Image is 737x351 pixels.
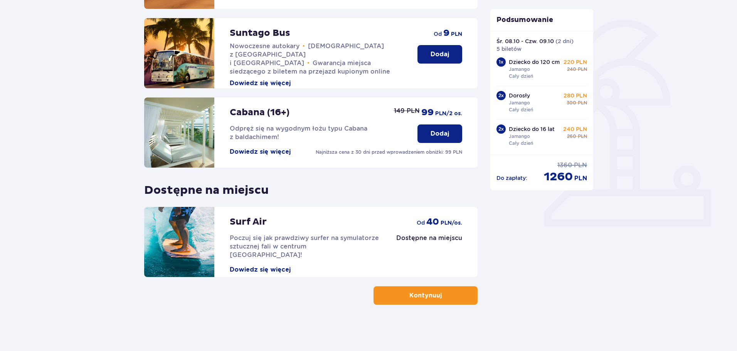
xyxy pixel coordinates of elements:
[417,45,462,64] button: Dodaj
[431,50,449,59] p: Dodaj
[451,30,462,38] span: PLN
[496,174,527,182] p: Do zapłaty :
[509,133,530,140] p: Jamango
[396,234,462,242] p: Dostępne na miejscu
[144,97,214,168] img: attraction
[563,125,587,133] p: 240 PLN
[421,107,434,118] span: 99
[496,91,506,100] div: 2 x
[230,42,384,67] span: [DEMOGRAPHIC_DATA] z [GEOGRAPHIC_DATA] i [GEOGRAPHIC_DATA]
[230,148,291,156] button: Dowiedz się więcej
[144,207,214,277] img: attraction
[578,99,587,106] span: PLN
[509,92,530,99] p: Dorosły
[230,42,300,50] span: Nowoczesne autokary
[434,30,442,38] span: od
[374,286,478,305] button: Kontynuuj
[230,79,291,87] button: Dowiedz się więcej
[509,125,555,133] p: Dziecko do 16 lat
[509,66,530,73] p: Jamango
[490,15,594,25] p: Podsumowanie
[230,125,367,141] span: Odpręż się na wygodnym łożu typu Cabana z baldachimem!
[509,106,533,113] p: Cały dzień
[394,107,420,115] p: 149 PLN
[230,265,291,274] button: Dowiedz się więcej
[431,129,449,138] p: Dodaj
[316,149,462,156] p: Najniższa cena z 30 dni przed wprowadzeniem obniżki: 99 PLN
[509,99,530,106] p: Jamango
[509,58,560,66] p: Dziecko do 120 cm
[564,92,587,99] p: 280 PLN
[555,37,574,45] p: ( 2 dni )
[230,27,290,39] p: Suntago Bus
[496,124,506,134] div: 2 x
[303,42,305,50] span: •
[567,66,576,73] span: 240
[307,59,310,67] span: •
[544,170,573,184] span: 1260
[230,234,379,259] span: Poczuj się jak prawdziwy surfer na symulatorze sztucznej fali w centrum [GEOGRAPHIC_DATA]!
[144,18,214,88] img: attraction
[578,133,587,140] span: PLN
[435,110,462,118] span: PLN /2 os.
[574,161,587,170] span: PLN
[144,177,269,198] p: Dostępne na miejscu
[574,174,587,183] span: PLN
[443,27,449,39] span: 9
[426,216,439,228] span: 40
[496,37,554,45] p: Śr. 08.10 - Czw. 09.10
[564,58,587,66] p: 220 PLN
[496,45,522,53] p: 5 biletów
[567,133,576,140] span: 260
[230,216,267,228] p: Surf Air
[509,140,533,147] p: Cały dzień
[441,219,462,227] span: PLN /os.
[578,66,587,73] span: PLN
[409,291,442,300] p: Kontynuuj
[557,161,572,170] span: 1360
[230,107,289,118] p: Cabana (16+)
[417,219,425,227] span: od
[496,57,506,67] div: 1 x
[509,73,533,80] p: Cały dzień
[417,124,462,143] button: Dodaj
[567,99,576,106] span: 300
